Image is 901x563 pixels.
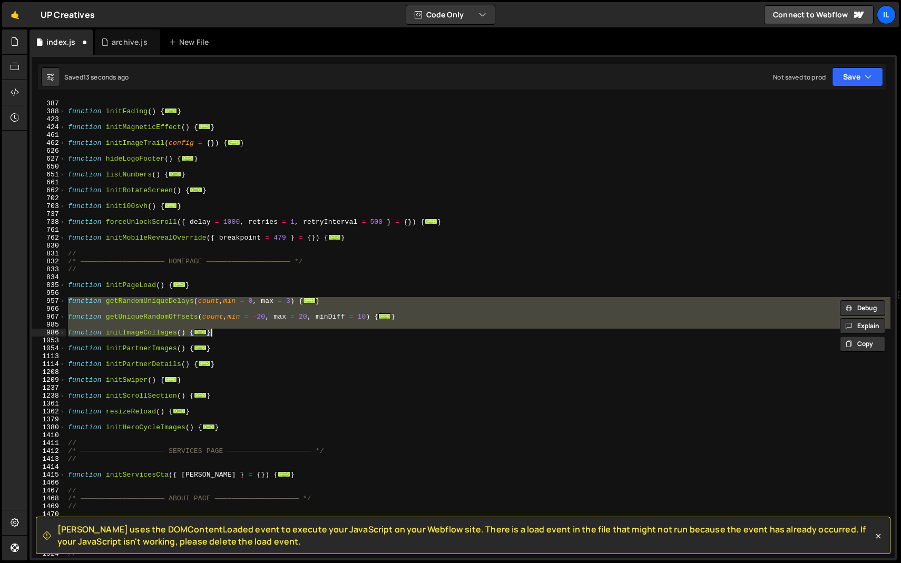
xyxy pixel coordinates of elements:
span: ... [328,234,341,240]
span: ... [198,124,211,130]
div: 1054 [32,344,66,352]
div: 832 [32,258,66,265]
div: 762 [32,234,66,242]
div: 1113 [32,352,66,360]
span: ... [173,408,185,414]
span: ... [164,377,177,382]
div: 662 [32,186,66,194]
div: 1208 [32,368,66,376]
div: 830 [32,242,66,250]
div: 1362 [32,408,66,416]
div: 1411 [32,439,66,447]
button: Debug [840,300,885,316]
button: Code Only [406,5,495,24]
span: ... [194,392,207,398]
span: ... [190,187,202,193]
a: Connect to Webflow [764,5,874,24]
span: ... [202,424,215,430]
span: ... [303,298,316,303]
div: 702 [32,194,66,202]
div: 1468 [32,495,66,502]
div: 1413 [32,455,66,463]
div: 1469 [32,502,66,510]
div: 1380 [32,423,66,431]
div: 461 [32,131,66,139]
span: ... [228,140,240,145]
div: 1415 [32,471,66,479]
div: 627 [32,155,66,163]
button: Save [832,67,883,86]
div: 957 [32,297,66,305]
div: UP Creatives [41,8,95,21]
div: 462 [32,139,66,147]
div: 1209 [32,376,66,384]
div: 1523 [32,542,66,550]
span: ... [425,219,437,224]
div: 1410 [32,431,66,439]
div: 833 [32,265,66,273]
div: 1524 [32,550,66,558]
span: ... [378,313,391,319]
div: archive.js [112,37,148,47]
div: index.js [46,37,75,47]
div: 967 [32,313,66,321]
div: 650 [32,163,66,171]
span: ... [194,329,207,335]
span: ... [194,345,207,351]
div: 13 seconds ago [83,73,129,82]
div: 835 [32,281,66,289]
div: 1414 [32,463,66,471]
div: 1361 [32,400,66,408]
div: 1502 [32,534,66,542]
div: 956 [32,289,66,297]
div: Saved [64,73,129,82]
div: 651 [32,171,66,179]
span: ... [164,108,177,114]
span: [PERSON_NAME] uses the DOMContentLoaded event to execute your JavaScript on your Webflow site. Th... [57,524,873,547]
div: 985 [32,321,66,329]
div: 661 [32,179,66,186]
div: 387 [32,100,66,107]
div: 423 [32,115,66,123]
div: 1466 [32,479,66,487]
span: ... [198,361,211,367]
span: ... [164,203,177,209]
div: 626 [32,147,66,155]
div: 1470 [32,510,66,518]
div: 834 [32,273,66,281]
div: 1471 [32,518,66,526]
div: 1114 [32,360,66,368]
div: 1412 [32,447,66,455]
div: Not saved to prod [773,73,826,82]
span: ... [278,471,290,477]
div: 831 [32,250,66,258]
div: 986 [32,329,66,337]
div: 738 [32,218,66,226]
div: 966 [32,305,66,313]
div: 761 [32,226,66,234]
div: 1467 [32,487,66,495]
div: 424 [32,123,66,131]
div: 1501 [32,526,66,534]
button: Explain [840,318,885,334]
div: 1238 [32,392,66,400]
div: 388 [32,107,66,115]
span: ... [181,155,194,161]
div: 1379 [32,416,66,423]
div: 1237 [32,384,66,392]
div: 1053 [32,337,66,344]
span: ... [173,282,185,288]
div: 737 [32,210,66,218]
div: New File [169,37,213,47]
div: 703 [32,202,66,210]
button: Copy [840,336,885,352]
span: ... [169,171,181,177]
a: Il [877,5,896,24]
a: 🤙 [2,2,28,27]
